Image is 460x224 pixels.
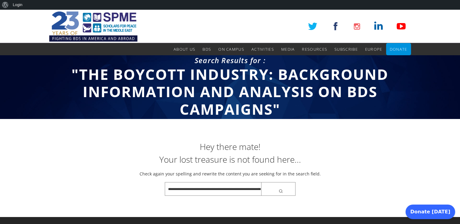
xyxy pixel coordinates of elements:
[281,46,295,52] span: Media
[251,43,274,55] a: Activities
[281,43,295,55] a: Media
[365,43,382,55] a: Europe
[202,43,211,55] a: BDS
[218,46,244,52] span: On Campus
[202,46,211,52] span: BDS
[334,46,358,52] span: Subscribe
[174,43,195,55] a: About Us
[334,43,358,55] a: Subscribe
[390,43,407,55] a: Donate
[390,46,407,52] span: Donate
[49,140,411,166] p: Hey there mate! Your lost treasure is not found here...
[365,46,382,52] span: Europe
[49,170,411,178] p: Check again your spelling and rewrite the content you are seeking for in the search field.
[71,64,389,119] span: "The Boycott Industry: Background Information and Analysis on BDS Campaigns"
[49,55,411,66] div: Search Results for :
[218,43,244,55] a: On Campus
[49,10,137,43] img: SPME
[302,46,327,52] span: Resources
[174,46,195,52] span: About Us
[251,46,274,52] span: Activities
[302,43,327,55] a: Resources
